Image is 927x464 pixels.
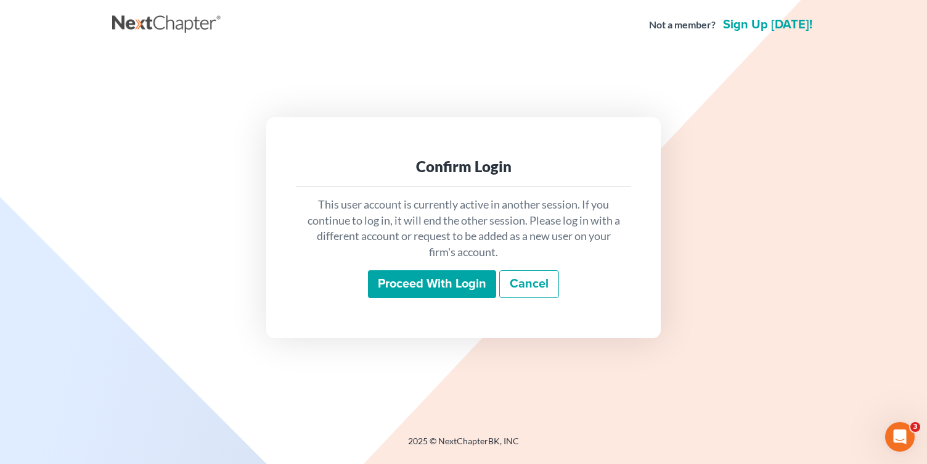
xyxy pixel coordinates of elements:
[721,19,815,31] a: Sign up [DATE]!
[112,435,815,457] div: 2025 © NextChapterBK, INC
[649,18,716,32] strong: Not a member?
[306,157,621,176] div: Confirm Login
[368,270,496,299] input: Proceed with login
[885,422,915,452] iframe: Intercom live chat
[499,270,559,299] a: Cancel
[910,422,920,432] span: 3
[306,197,621,260] p: This user account is currently active in another session. If you continue to log in, it will end ...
